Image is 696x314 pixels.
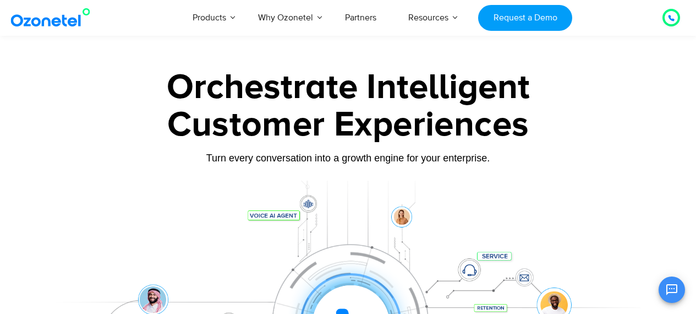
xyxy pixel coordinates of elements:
button: Open chat [659,277,685,303]
a: Request a Demo [478,5,572,31]
div: Customer Experiences [43,99,654,151]
div: Turn every conversation into a growth engine for your enterprise. [43,152,654,164]
div: Orchestrate Intelligent [43,70,654,105]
